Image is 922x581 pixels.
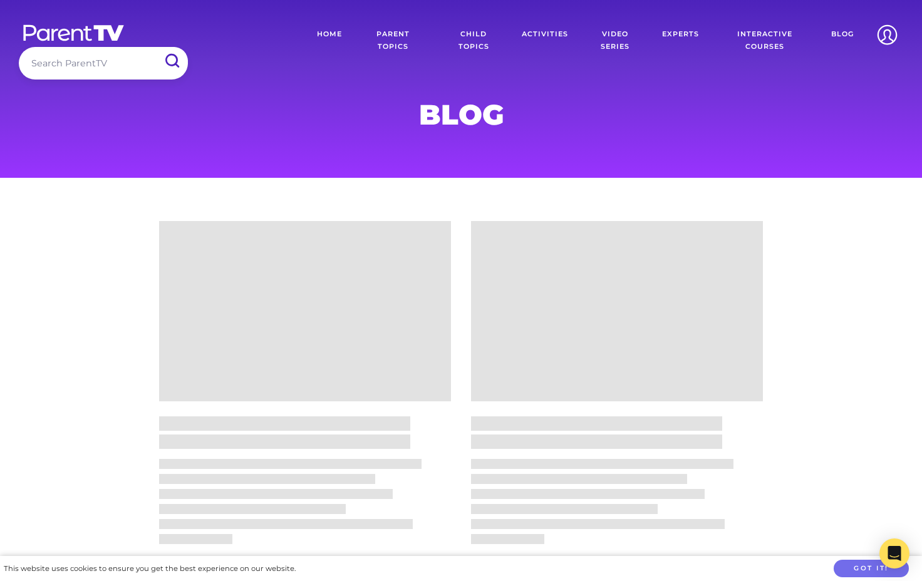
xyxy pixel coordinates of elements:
[578,19,653,63] a: Video Series
[4,562,296,575] div: This website uses cookies to ensure you get the best experience on our website.
[159,102,763,127] h1: Blog
[19,47,188,79] input: Search ParentTV
[879,538,909,568] div: Open Intercom Messenger
[435,19,512,63] a: Child Topics
[351,19,435,63] a: Parent Topics
[871,19,903,51] img: Account
[512,19,578,63] a: Activities
[834,560,909,578] button: Got it!
[653,19,708,63] a: Experts
[155,47,188,75] input: Submit
[22,24,125,42] img: parenttv-logo-white.4c85aaf.svg
[822,19,863,63] a: Blog
[708,19,822,63] a: Interactive Courses
[308,19,351,63] a: Home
